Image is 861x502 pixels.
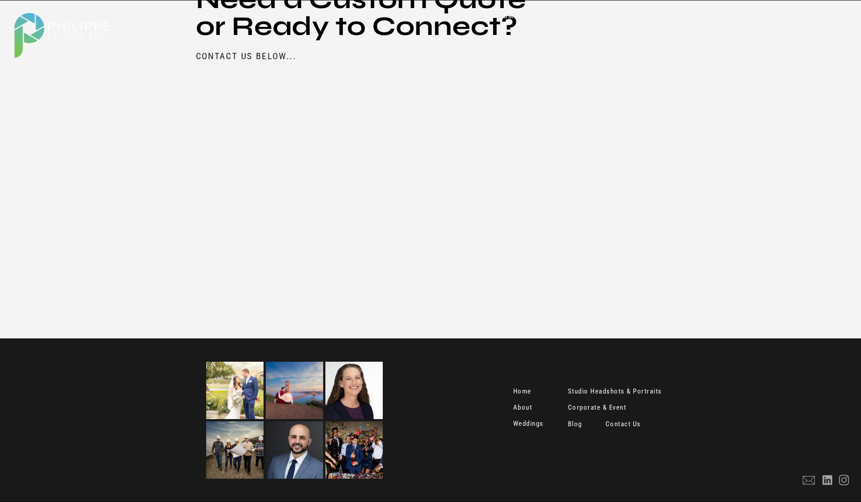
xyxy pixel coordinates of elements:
[266,421,323,479] img: Professional Headshot Photograph Sacramento Studio
[666,12,689,21] a: BLOG
[533,12,570,21] a: SERVICES
[626,12,663,21] a: CONTACT
[568,420,606,429] a: Blog
[266,362,323,419] img: Golden Gate Bridge Engagement Photo
[489,12,528,21] a: HOME
[513,404,535,413] a: About
[206,362,264,419] img: wedding sacramento photography studio photo
[513,420,546,429] a: Weddings
[578,12,616,21] a: ABOUT US
[606,420,643,429] a: Contact Us
[568,404,632,413] a: Corporate & Event
[568,388,672,397] a: Studio Headshots & Portraits
[206,421,264,479] img: Sacramento Corporate Action Shot
[196,51,560,61] p: Contact us below...
[513,388,535,397] a: Home
[325,362,383,419] img: Sacramento Headshot White Background
[325,421,383,479] img: sacramento event photographer celebration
